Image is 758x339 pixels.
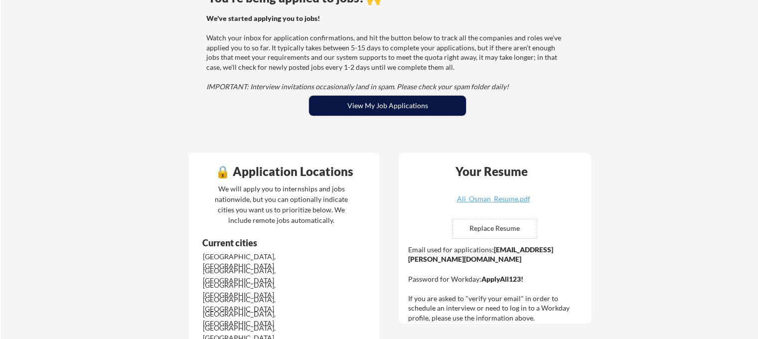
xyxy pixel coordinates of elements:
[434,195,553,211] a: Ali_Osman_Resume.pdf
[203,252,308,271] div: [GEOGRAPHIC_DATA], [GEOGRAPHIC_DATA]
[481,275,523,283] strong: ApplyAll123!
[191,166,377,177] div: 🔒 Application Locations
[206,13,566,92] div: Watch your inbox for application confirmations, and hit the button below to track all the compani...
[434,195,553,202] div: Ali_Osman_Resume.pdf
[408,245,553,264] strong: [EMAIL_ADDRESS][PERSON_NAME][DOMAIN_NAME]
[203,280,308,300] div: [GEOGRAPHIC_DATA], [GEOGRAPHIC_DATA]
[203,309,308,329] div: [GEOGRAPHIC_DATA], [GEOGRAPHIC_DATA]
[309,96,466,116] button: View My Job Applications
[408,245,584,323] div: Email used for applications: Password for Workday: If you are asked to "verify your email" in ord...
[442,166,541,177] div: Your Resume
[203,266,308,285] div: [GEOGRAPHIC_DATA], [GEOGRAPHIC_DATA]
[206,14,320,22] strong: We've started applying you to jobs!
[206,82,509,91] em: IMPORTANT: Interview invitations occasionally land in spam. Please check your spam folder daily!
[202,238,340,247] div: Current cities
[213,183,350,225] div: We will apply you to internships and jobs nationwide, but you can optionally indicate cities you ...
[203,295,308,314] div: [GEOGRAPHIC_DATA], [GEOGRAPHIC_DATA]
